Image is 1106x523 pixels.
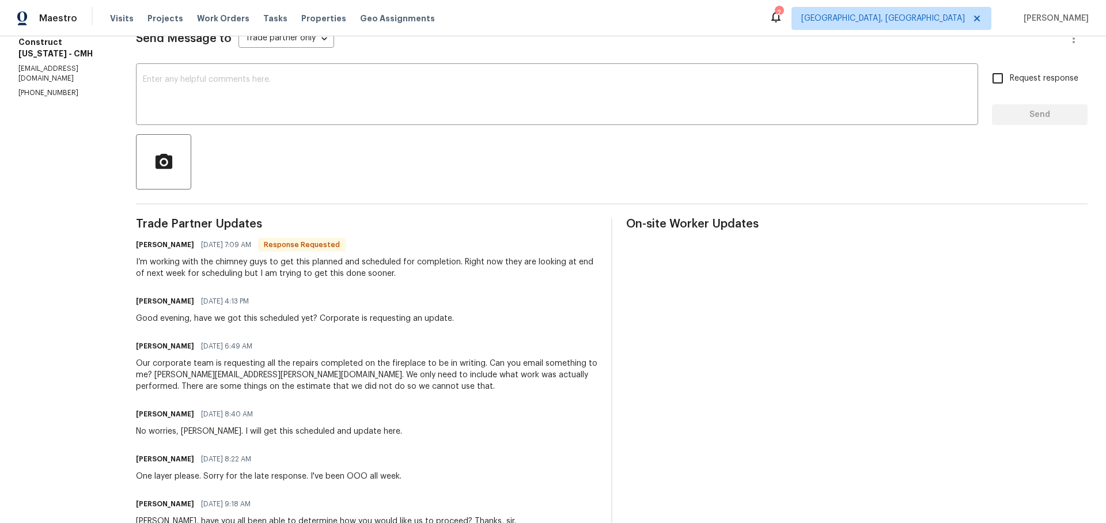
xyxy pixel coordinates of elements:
span: Request response [1010,73,1078,85]
span: [DATE] 7:09 AM [201,239,251,251]
span: Projects [147,13,183,24]
h5: [PERSON_NAME] Enterprises INC dba Construct [US_STATE] - CMH [18,13,108,59]
p: [PHONE_NUMBER] [18,88,108,98]
span: [DATE] 8:40 AM [201,408,253,420]
span: On-site Worker Updates [626,218,1088,230]
div: Good evening, have we got this scheduled yet? Corporate is requesting an update. [136,313,454,324]
span: [DATE] 8:22 AM [201,453,251,465]
span: Properties [301,13,346,24]
h6: [PERSON_NAME] [136,498,194,510]
h6: [PERSON_NAME] [136,340,194,352]
div: Trade partner only [238,29,334,48]
div: One layer please. Sorry for the late response. I've been OOO all week. [136,471,402,482]
div: 2 [775,7,783,18]
span: Maestro [39,13,77,24]
span: Visits [110,13,134,24]
span: [GEOGRAPHIC_DATA], [GEOGRAPHIC_DATA] [801,13,965,24]
div: I’m working with the chimney guys to get this planned and scheduled for completion. Right now the... [136,256,597,279]
p: [EMAIL_ADDRESS][DOMAIN_NAME] [18,64,108,84]
h6: [PERSON_NAME] [136,453,194,465]
h6: [PERSON_NAME] [136,239,194,251]
span: [DATE] 6:49 AM [201,340,252,352]
div: Our corporate team is requesting all the repairs completed on the fireplace to be in writing. Can... [136,358,597,392]
span: Geo Assignments [360,13,435,24]
span: [PERSON_NAME] [1019,13,1089,24]
h6: [PERSON_NAME] [136,408,194,420]
div: No worries, [PERSON_NAME]. I will get this scheduled and update here. [136,426,402,437]
span: [DATE] 9:18 AM [201,498,251,510]
h6: [PERSON_NAME] [136,295,194,307]
span: Work Orders [197,13,249,24]
span: [DATE] 4:13 PM [201,295,249,307]
span: Trade Partner Updates [136,218,597,230]
span: Tasks [263,14,287,22]
span: Send Message to [136,33,232,44]
span: Response Requested [259,239,344,251]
